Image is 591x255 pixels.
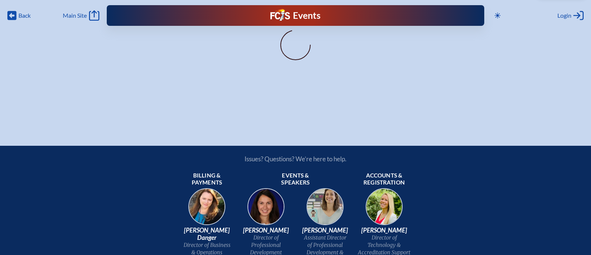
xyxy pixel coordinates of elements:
[358,227,411,234] span: [PERSON_NAME]
[183,186,230,233] img: 9c64f3fb-7776-47f4-83d7-46a341952595
[270,9,320,22] a: FCIS LogoEvents
[361,186,408,233] img: b1ee34a6-5a78-4519-85b2-7190c4823173
[270,9,290,21] img: Florida Council of Independent Schools
[180,227,233,241] span: [PERSON_NAME] Danger
[213,9,378,22] div: FCIS Events — Future ready
[293,11,321,20] h1: Events
[18,12,31,19] span: Back
[63,12,87,19] span: Main Site
[180,172,233,187] span: Billing & payments
[358,172,411,187] span: Accounts & registration
[165,155,426,163] p: Issues? Questions? We’re here to help.
[298,227,352,234] span: [PERSON_NAME]
[63,10,99,21] a: Main Site
[239,227,293,234] span: [PERSON_NAME]
[557,12,571,19] span: Login
[301,186,349,233] img: 545ba9c4-c691-43d5-86fb-b0a622cbeb82
[242,186,290,233] img: 94e3d245-ca72-49ea-9844-ae84f6d33c0f
[269,172,322,187] span: Events & speakers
